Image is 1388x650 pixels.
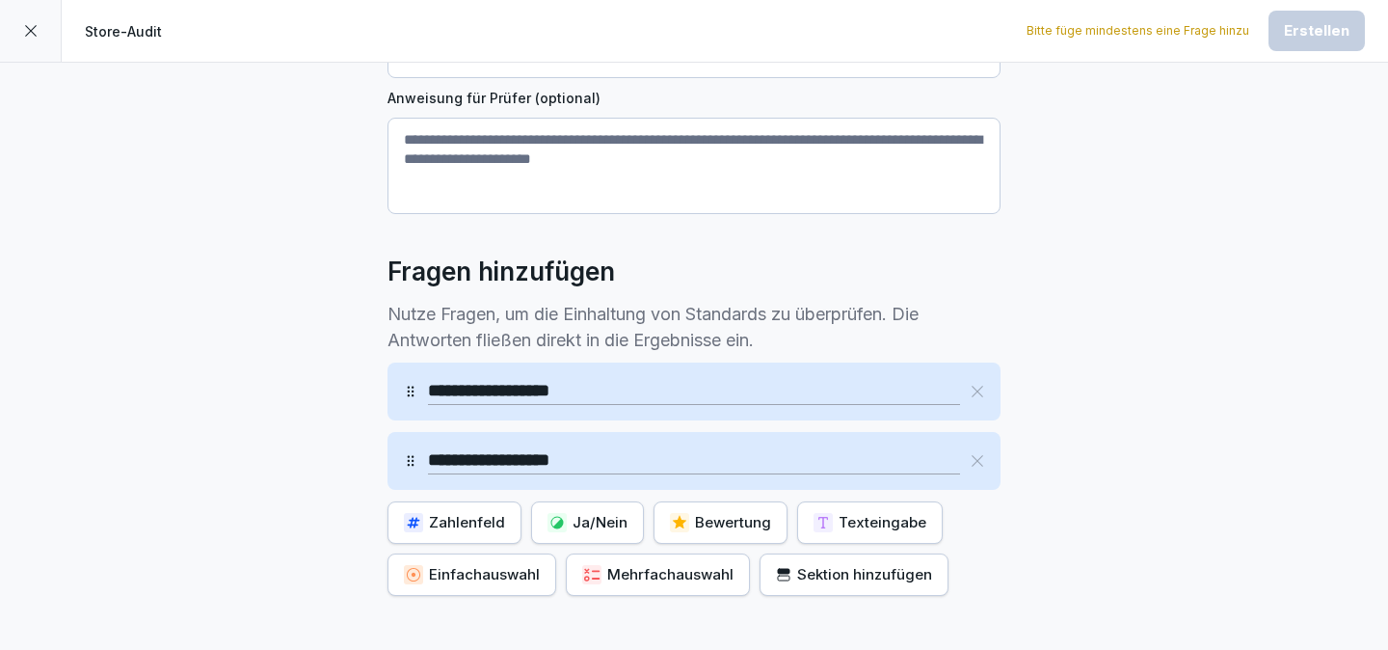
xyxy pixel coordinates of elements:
label: Anweisung für Prüfer (optional) [387,88,1001,108]
div: Bewertung [670,512,771,533]
button: Mehrfachauswahl [566,554,750,596]
div: Einfachauswahl [404,564,540,585]
button: Bewertung [654,501,787,544]
button: Sektion hinzufügen [760,554,948,596]
p: Bitte füge mindestens eine Frage hinzu [1027,22,1249,40]
button: Einfachauswahl [387,554,556,596]
button: Zahlenfeld [387,501,521,544]
button: Ja/Nein [531,501,644,544]
p: Store-Audit [85,21,162,41]
button: Texteingabe [797,501,943,544]
p: Nutze Fragen, um die Einhaltung von Standards zu überprüfen. Die Antworten fließen direkt in die ... [387,301,1001,353]
div: Ja/Nein [547,512,627,533]
button: Erstellen [1268,11,1365,51]
div: Sektion hinzufügen [776,564,932,585]
h2: Fragen hinzufügen [387,253,615,291]
div: Zahlenfeld [404,512,505,533]
div: Erstellen [1284,20,1349,41]
div: Mehrfachauswahl [582,564,734,585]
div: Texteingabe [814,512,926,533]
